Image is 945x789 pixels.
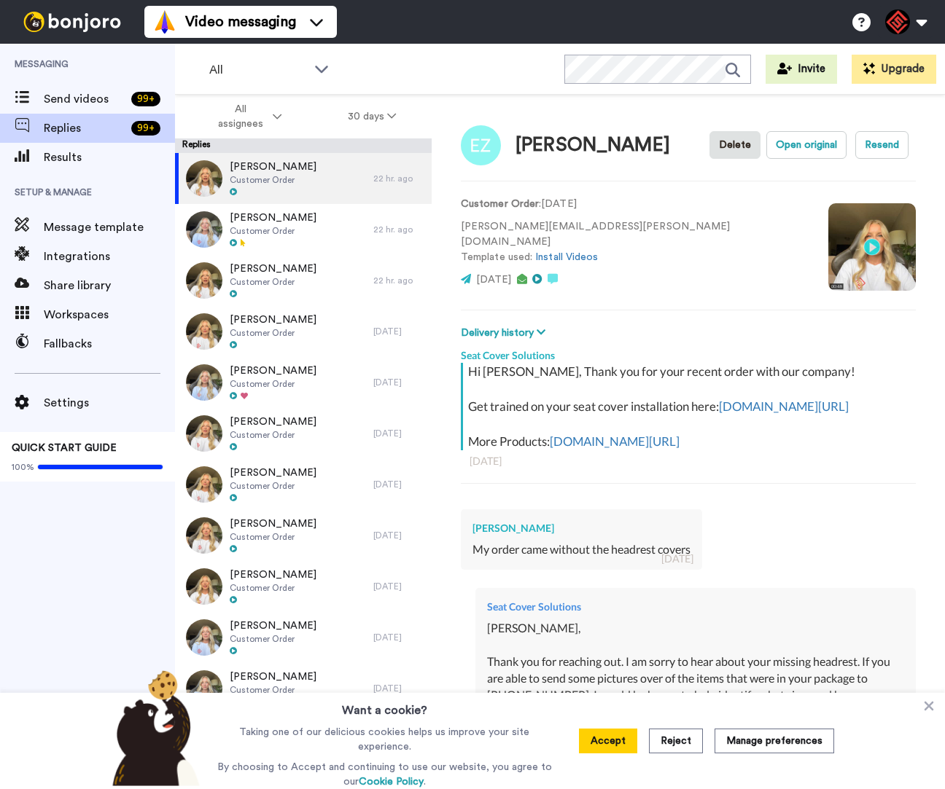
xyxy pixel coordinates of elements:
[373,683,424,694] div: [DATE]
[175,204,432,255] a: [PERSON_NAME]Customer Order22 hr. ago
[44,277,175,294] span: Share library
[472,541,691,558] div: My order came without the headrest covers
[649,729,703,753] button: Reject
[12,461,34,473] span: 100%
[230,160,316,174] span: [PERSON_NAME]
[230,480,316,492] span: Customer Order
[715,729,834,753] button: Manage preferences
[230,327,316,339] span: Customer Order
[468,363,912,450] div: Hi [PERSON_NAME], Thank you for your recent order with our company! Get trained on your seat cove...
[373,530,424,541] div: [DATE]
[550,433,680,449] a: [DOMAIN_NAME][URL]
[766,55,837,84] button: Invite
[230,517,316,531] span: [PERSON_NAME]
[373,173,424,184] div: 22 hr. ago
[461,219,806,265] p: [PERSON_NAME][EMAIL_ADDRESS][PERSON_NAME][DOMAIN_NAME] Template used:
[186,619,222,656] img: 7b9c3a2f-2591-432a-8298-4cf91e5ea7b3-thumb.jpg
[230,211,316,225] span: [PERSON_NAME]
[373,632,424,643] div: [DATE]
[186,517,222,554] img: 52ca0e81-6046-4e95-a981-4d47291f86d8-thumb.jpg
[44,119,125,137] span: Replies
[185,12,296,32] span: Video messaging
[44,219,175,236] span: Message template
[461,125,501,165] img: Image of Edgar Zamarripa
[461,341,916,363] div: Seat Cover Solutions
[709,131,761,159] button: Delete
[214,725,556,754] p: Taking one of our delicious cookies helps us improve your site experience.
[12,443,117,453] span: QUICK START GUIDE
[470,454,907,468] div: [DATE]
[855,131,909,159] button: Resend
[131,92,160,106] div: 99 +
[373,428,424,439] div: [DATE]
[178,96,315,137] button: All assignees
[214,760,556,789] p: By choosing to Accept and continuing to use our website, you agree to our .
[230,378,316,390] span: Customer Order
[230,568,316,582] span: [PERSON_NAME]
[175,153,432,204] a: [PERSON_NAME]Customer Order22 hr. ago
[359,777,424,787] a: Cookie Policy
[230,466,316,480] span: [PERSON_NAME]
[230,415,316,429] span: [PERSON_NAME]
[175,357,432,408] a: [PERSON_NAME]Customer Order[DATE]
[230,619,316,633] span: [PERSON_NAME]
[230,225,316,237] span: Customer Order
[211,102,270,131] span: All assignees
[186,160,222,197] img: ce5357cb-026c-433d-aaba-63ae9457c6c3-thumb.jpg
[44,394,175,412] span: Settings
[230,684,316,696] span: Customer Order
[373,224,424,235] div: 22 hr. ago
[461,199,539,209] strong: Customer Order
[17,12,127,32] img: bj-logo-header-white.svg
[852,55,936,84] button: Upgrade
[175,255,432,306] a: [PERSON_NAME]Customer Order22 hr. ago
[719,399,849,414] a: [DOMAIN_NAME][URL]
[373,479,424,490] div: [DATE]
[230,670,316,684] span: [PERSON_NAME]
[373,581,424,592] div: [DATE]
[186,211,222,248] img: bcb6f276-295a-4da1-af94-775b6eb3321f-thumb.jpg
[579,729,637,753] button: Accept
[186,415,222,452] img: 05ecce37-b6ae-4521-b511-6b95e3e2b97b-thumb.jpg
[516,135,670,156] div: [PERSON_NAME]
[230,633,316,645] span: Customer Order
[461,197,806,212] p: : [DATE]
[373,377,424,388] div: [DATE]
[373,326,424,337] div: [DATE]
[342,693,427,719] h3: Want a cookie?
[153,10,176,34] img: vm-color.svg
[44,335,175,353] span: Fallbacks
[472,521,691,535] div: [PERSON_NAME]
[230,364,316,378] span: [PERSON_NAME]
[766,131,847,159] button: Open original
[186,568,222,605] img: f342b07d-fabd-4193-8f22-9bea2f7d3a21-thumb.jpg
[535,252,598,262] a: Install Videos
[131,121,160,136] div: 99 +
[44,149,175,166] span: Results
[44,248,175,265] span: Integrations
[230,313,316,327] span: [PERSON_NAME]
[175,612,432,663] a: [PERSON_NAME]Customer Order[DATE]
[186,364,222,401] img: 5679cb2b-1065-4aa9-aaa1-910e677a4987-thumb.jpg
[209,61,307,79] span: All
[175,663,432,714] a: [PERSON_NAME]Customer Order[DATE]
[661,551,693,566] div: [DATE]
[175,306,432,357] a: [PERSON_NAME]Customer Order[DATE]
[230,276,316,288] span: Customer Order
[230,429,316,441] span: Customer Order
[230,174,316,186] span: Customer Order
[175,561,432,612] a: [PERSON_NAME]Customer Order[DATE]
[175,408,432,459] a: [PERSON_NAME]Customer Order[DATE]
[44,90,125,108] span: Send videos
[230,262,316,276] span: [PERSON_NAME]
[315,103,429,130] button: 30 days
[186,262,222,299] img: 0a07464a-5a72-4ec9-8cd0-63d7fc57003b-thumb.jpg
[99,670,207,786] img: bear-with-cookie.png
[175,510,432,561] a: [PERSON_NAME]Customer Order[DATE]
[230,531,316,543] span: Customer Order
[186,313,222,350] img: e931e3cf-1be3-46ad-9774-e8adbcc006d0-thumb.jpg
[175,138,432,153] div: Replies
[186,466,222,503] img: fea695a4-2ba1-4f94-a12d-7ff03fcb631b-thumb.jpg
[373,275,424,286] div: 22 hr. ago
